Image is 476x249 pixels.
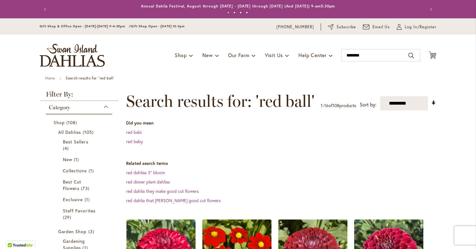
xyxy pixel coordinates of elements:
a: Garden Shop [58,228,101,235]
span: Gift Shop & Office Open - [DATE]-[DATE] 9-4:30pm / [40,24,131,28]
a: Best Cut Flowers [63,179,97,192]
span: 105 [83,129,95,135]
span: Visit Us [265,52,283,58]
span: Best Sellers [63,139,88,145]
span: 16 [324,102,328,108]
span: 1 [85,196,91,203]
dt: Related search terms [126,160,436,166]
a: Exclusive [63,196,97,203]
span: Best Cut Flowers [63,179,81,191]
span: Exclusive [63,197,83,202]
a: Collections [63,167,97,174]
span: Category [49,104,70,111]
button: 1 of 4 [227,11,229,14]
span: 29 [63,214,73,220]
span: 108 [66,119,79,126]
a: store logo [40,44,105,67]
span: 73 [81,185,91,192]
span: Shop [175,52,187,58]
button: 2 of 4 [233,11,236,14]
strong: Filter By: [40,91,118,101]
span: 1 [321,102,323,108]
a: All Dahlias [58,129,101,135]
span: Email Us [372,24,390,30]
span: Shop [54,120,65,125]
a: Email Us [363,24,390,30]
span: New [63,156,72,162]
button: 4 of 4 [246,11,248,14]
a: New [63,156,97,163]
span: All Dahlias [58,129,81,135]
a: Shop [54,119,106,126]
span: Collections [63,168,87,174]
label: Sort by: [360,99,377,111]
a: red dahlia that [PERSON_NAME] good cut flowers [126,197,221,203]
a: red dinner plant dahlias [126,179,170,185]
span: 3 [88,228,96,235]
span: 4 [63,145,70,152]
span: Staff Favorites [63,208,95,214]
a: Log In/Register [397,24,436,30]
span: Our Farm [228,52,249,58]
span: Log In/Register [405,24,436,30]
span: Subscribe [337,24,356,30]
a: Subscribe [328,24,356,30]
a: [PHONE_NUMBER] [276,24,314,30]
a: Annual Dahlia Festival, August through [DATE] - [DATE] through [DATE] (And [DATE]) 9-am5:30pm [141,4,335,8]
span: Help Center [298,52,327,58]
span: 1 [74,156,81,163]
button: 3 of 4 [240,11,242,14]
span: 1 [89,167,95,174]
span: Gift Shop Open - [DATE] 10-3pm [131,24,185,28]
span: 108 [333,102,339,108]
strong: Search results for: 'red ball' [66,76,114,80]
button: Previous [40,3,52,16]
a: red baby [126,138,143,144]
a: red dahlia they make good cut flowers [126,188,199,194]
a: Staff Favorites [63,207,97,220]
iframe: Launch Accessibility Center [5,227,22,244]
p: - of products [321,101,356,111]
span: Search results for: 'red ball' [126,92,315,111]
span: Garden Shop [58,229,87,234]
span: New [202,52,213,58]
button: Next [424,3,436,16]
a: red babi [126,129,142,135]
dt: Did you mean [126,120,436,126]
a: Home [45,76,55,80]
a: red dahlias 3” bloom [126,170,165,175]
a: Best Sellers [63,138,97,152]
